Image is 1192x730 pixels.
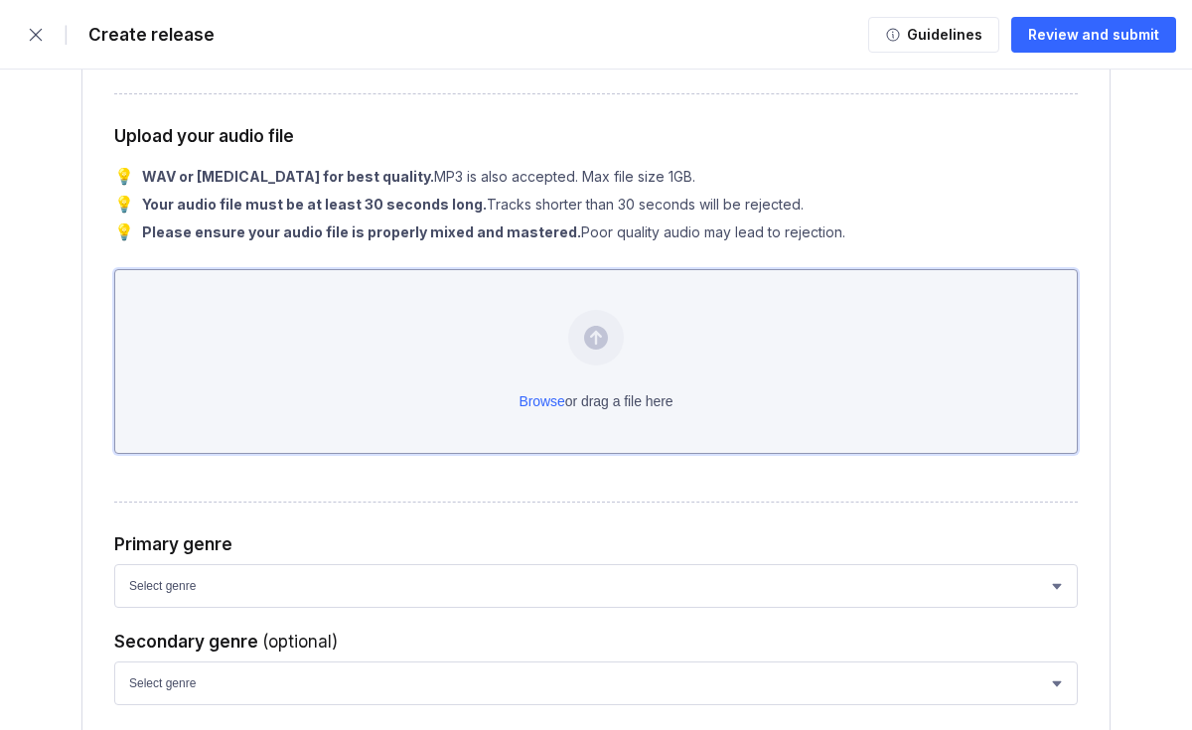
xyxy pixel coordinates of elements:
[262,632,338,652] span: (optional)
[64,25,69,45] div: |
[142,196,804,213] div: Tracks shorter than 30 seconds will be rejected.
[901,25,982,45] div: Guidelines
[142,223,581,240] b: Please ensure your audio file is properly mixed and mastered.
[142,196,487,213] b: Your audio file must be at least 30 seconds long.
[114,194,134,214] div: 💡
[114,534,1078,554] div: Primary genre
[114,221,134,241] div: 💡
[1028,25,1159,45] div: Review and submit
[114,166,134,186] div: 💡
[114,632,1078,652] div: Secondary genre
[142,223,845,240] div: Poor quality audio may lead to rejection.
[142,168,695,185] div: MP3 is also accepted. Max file size 1GB.
[142,168,434,185] b: WAV or [MEDICAL_DATA] for best quality.
[114,126,1078,146] div: Upload your audio file
[76,25,215,45] div: Create release
[1011,17,1176,53] button: Review and submit
[868,17,999,53] button: Guidelines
